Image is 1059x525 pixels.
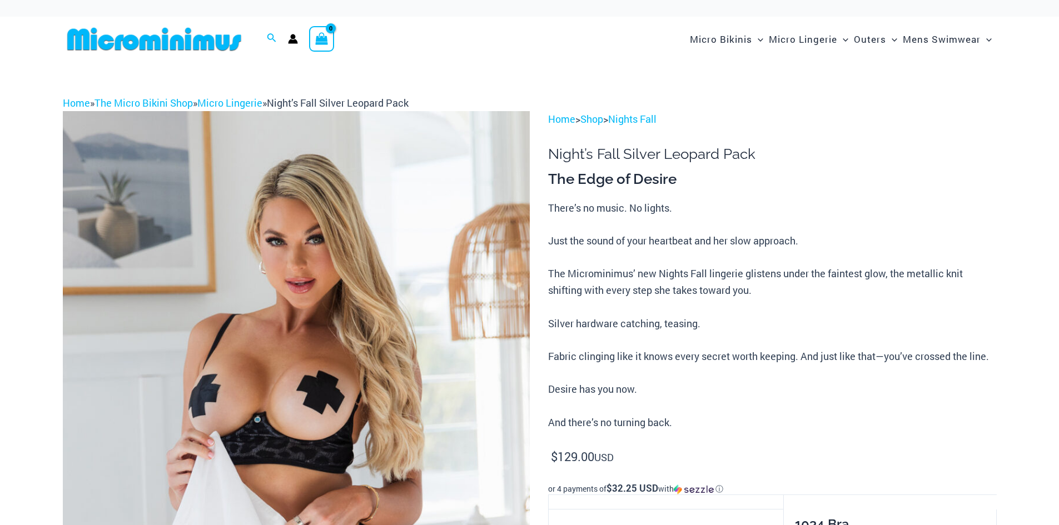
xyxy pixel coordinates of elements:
a: View Shopping Cart, empty [309,26,335,52]
img: Sezzle [674,484,714,494]
span: Night’s Fall Silver Leopard Pack [267,96,409,109]
span: Menu Toggle [886,25,897,53]
p: USD [548,448,996,466]
span: Micro Bikinis [690,25,752,53]
bdi: 129.00 [551,448,594,464]
a: Nights Fall [608,112,657,126]
span: $ [551,448,558,464]
a: Home [63,96,90,109]
img: MM SHOP LOGO FLAT [63,27,246,52]
span: » » » [63,96,409,109]
a: Account icon link [288,34,298,44]
a: Micro Lingerie [197,96,262,109]
p: > > [548,111,996,128]
a: Home [548,112,575,126]
a: Micro BikinisMenu ToggleMenu Toggle [687,22,766,56]
span: Mens Swimwear [903,25,981,53]
span: Menu Toggle [837,25,848,53]
span: $32.25 USD [606,482,658,494]
a: Shop [580,112,603,126]
a: OutersMenu ToggleMenu Toggle [851,22,900,56]
a: Mens SwimwearMenu ToggleMenu Toggle [900,22,995,56]
nav: Site Navigation [685,21,997,58]
a: Search icon link [267,32,277,46]
a: Micro LingerieMenu ToggleMenu Toggle [766,22,851,56]
a: The Micro Bikini Shop [95,96,193,109]
p: There’s no music. No lights. Just the sound of your heartbeat and her slow approach. The Micromin... [548,200,996,431]
h3: The Edge of Desire [548,170,996,189]
div: or 4 payments of$32.25 USDwithSezzle Click to learn more about Sezzle [548,483,996,494]
span: Menu Toggle [752,25,763,53]
span: Outers [854,25,886,53]
div: or 4 payments of with [548,483,996,494]
span: Micro Lingerie [769,25,837,53]
span: Menu Toggle [981,25,992,53]
h1: Night’s Fall Silver Leopard Pack [548,146,996,163]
